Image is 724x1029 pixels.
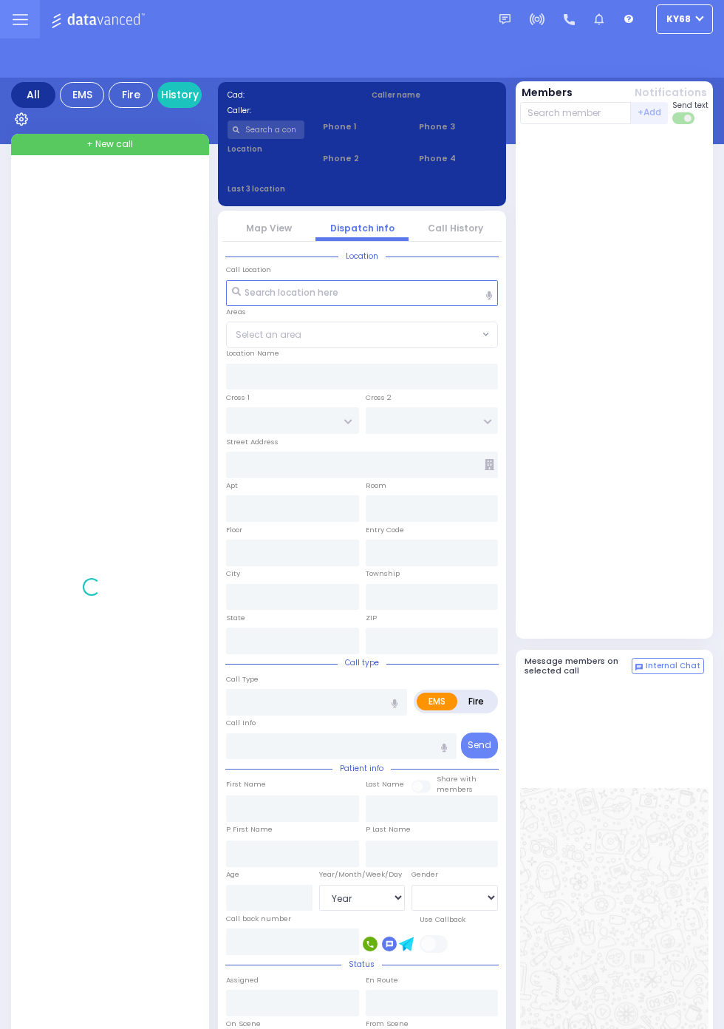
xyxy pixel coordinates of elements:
[522,85,573,101] button: Members
[226,914,291,924] label: Call back number
[86,137,133,151] span: + New call
[366,824,411,835] label: P Last Name
[226,265,271,275] label: Call Location
[366,975,398,985] label: En Route
[226,437,279,447] label: Street Address
[226,525,242,535] label: Floor
[632,658,704,674] button: Internal Chat
[635,664,643,671] img: comment-alt.png
[366,568,400,579] label: Township
[372,89,497,101] label: Caller name
[341,959,382,970] span: Status
[226,824,273,835] label: P First Name
[338,657,386,668] span: Call type
[635,85,707,101] button: Notifications
[11,82,55,108] div: All
[485,459,494,470] span: Other building occupants
[228,183,363,194] label: Last 3 location
[226,568,240,579] label: City
[226,480,238,491] label: Apt
[228,120,305,139] input: Search a contact
[499,14,510,25] img: message.svg
[226,869,239,880] label: Age
[437,774,477,784] small: Share with
[228,89,353,101] label: Cad:
[226,718,256,728] label: Call Info
[226,674,259,685] label: Call Type
[656,4,713,34] button: ky68
[226,975,259,985] label: Assigned
[457,693,496,710] label: Fire
[366,393,392,403] label: Cross 2
[323,152,400,165] span: Phone 2
[51,10,149,29] img: Logo
[525,656,632,676] h5: Message members on selected call
[226,393,250,403] label: Cross 1
[419,152,496,165] span: Phone 4
[366,1019,409,1029] label: From Scene
[226,779,266,789] label: First Name
[226,348,279,359] label: Location Name
[520,102,632,124] input: Search member
[226,280,498,307] input: Search location here
[411,869,438,880] label: Gender
[461,733,498,758] button: Send
[246,222,292,234] a: Map View
[366,525,404,535] label: Entry Code
[437,784,473,794] span: members
[366,613,377,623] label: ZIP
[646,661,700,671] span: Internal Chat
[319,869,406,880] div: Year/Month/Week/Day
[228,143,305,154] label: Location
[157,82,202,108] a: History
[332,763,391,774] span: Patient info
[672,111,696,126] label: Turn off text
[366,779,404,789] label: Last Name
[330,222,395,234] a: Dispatch info
[60,82,104,108] div: EMS
[419,120,496,133] span: Phone 3
[420,914,465,925] label: Use Callback
[666,13,691,26] span: ky68
[236,328,301,342] span: Select an area
[226,307,246,317] label: Areas
[428,222,483,234] a: Call History
[226,1019,261,1029] label: On Scene
[338,251,386,262] span: Location
[109,82,153,108] div: Fire
[366,480,386,491] label: Room
[228,105,353,116] label: Caller:
[323,120,400,133] span: Phone 1
[417,693,457,710] label: EMS
[226,613,245,623] label: State
[672,100,708,111] span: Send text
